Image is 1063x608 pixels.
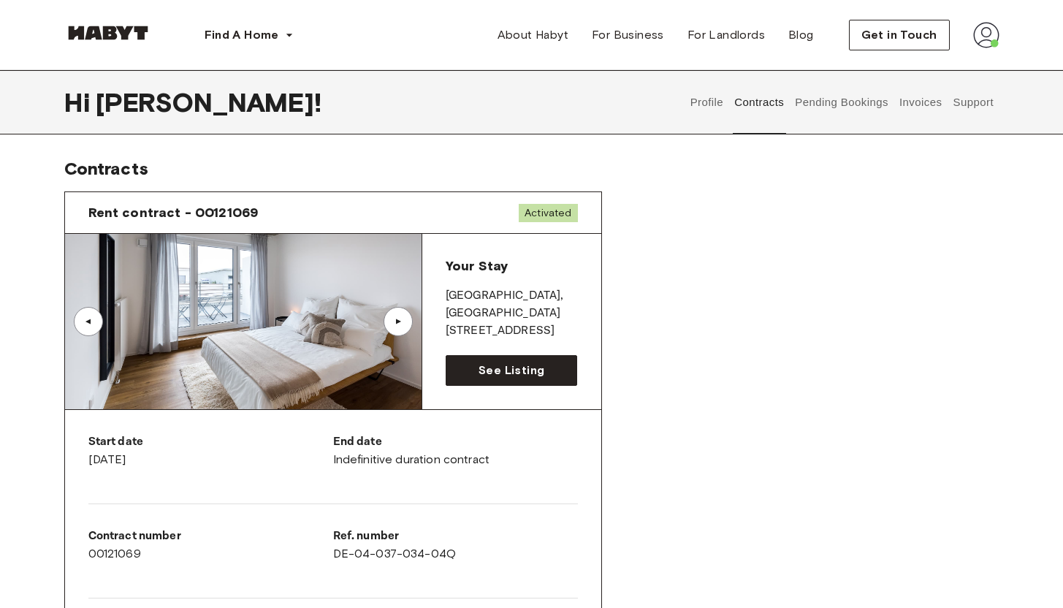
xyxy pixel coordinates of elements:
p: Ref. number [333,528,578,545]
span: [PERSON_NAME] ! [96,87,321,118]
button: Invoices [897,70,943,134]
a: About Habyt [486,20,580,50]
p: Start date [88,433,333,451]
button: Contracts [733,70,786,134]
span: Get in Touch [861,26,937,44]
a: See Listing [446,355,578,386]
span: Activated [519,204,577,222]
button: Pending Bookings [793,70,891,134]
p: Contract number [88,528,333,545]
button: Find A Home [193,20,305,50]
div: 00121069 [88,528,333,563]
img: Image of the room [65,234,422,409]
span: Find A Home [205,26,279,44]
span: Hi [64,87,96,118]
div: ▲ [391,317,405,326]
span: For Business [592,26,664,44]
img: Habyt [64,26,152,40]
img: avatar [973,22,999,48]
span: Blog [788,26,814,44]
span: About Habyt [498,26,568,44]
div: Indefinitive duration contract [333,433,578,468]
div: [DATE] [88,433,333,468]
p: [STREET_ADDRESS] [446,322,578,340]
button: Get in Touch [849,20,950,50]
span: Rent contract - 00121069 [88,204,259,221]
span: See Listing [479,362,544,379]
div: DE-04-037-034-04Q [333,528,578,563]
button: Support [951,70,996,134]
a: For Business [580,20,676,50]
p: [GEOGRAPHIC_DATA] , [GEOGRAPHIC_DATA] [446,287,578,322]
span: For Landlords [687,26,765,44]
button: Profile [688,70,725,134]
span: Contracts [64,158,148,179]
a: For Landlords [676,20,777,50]
div: ▲ [81,317,96,326]
a: Blog [777,20,826,50]
div: user profile tabs [685,70,999,134]
span: Your Stay [446,258,508,274]
p: End date [333,433,578,451]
